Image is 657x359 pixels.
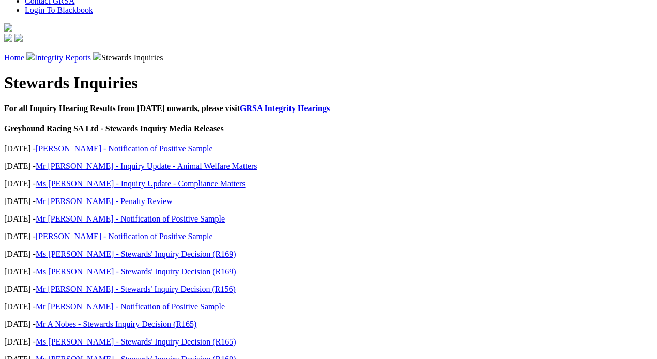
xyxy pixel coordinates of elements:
[36,179,246,188] a: Ms [PERSON_NAME] - Inquiry Update - Compliance Matters
[4,179,653,189] p: [DATE] -
[4,73,653,92] h1: Stewards Inquiries
[4,267,653,276] p: [DATE] -
[4,337,653,347] p: [DATE] -
[36,197,173,206] a: Mr [PERSON_NAME] - Penalty Review
[36,249,236,258] a: Ms [PERSON_NAME] - Stewards' Inquiry Decision (R169)
[36,162,257,170] a: Mr [PERSON_NAME] - Inquiry Update - Animal Welfare Matters
[93,52,101,60] img: chevron-right.svg
[4,320,653,329] p: [DATE] -
[36,232,213,241] a: [PERSON_NAME] - Notification of Positive Sample
[4,214,653,224] p: [DATE] -
[4,302,653,311] p: [DATE] -
[4,197,653,206] p: [DATE] -
[4,144,653,153] p: [DATE] -
[4,162,653,171] p: [DATE] -
[4,285,653,294] p: [DATE] -
[4,104,330,113] b: For all Inquiry Hearing Results from [DATE] onwards, please visit
[25,6,93,14] a: Login To Blackbook
[4,23,12,32] img: logo-grsa-white.png
[36,267,236,276] a: Ms [PERSON_NAME] - Stewards' Inquiry Decision (R169)
[4,232,653,241] p: [DATE] -
[36,214,225,223] a: Mr [PERSON_NAME] - Notification of Positive Sample
[36,302,225,311] a: Mr [PERSON_NAME] - Notification of Positive Sample
[4,53,24,62] a: Home
[36,337,236,346] a: Ms [PERSON_NAME] - Stewards' Inquiry Decision (R165)
[4,124,653,133] h4: Greyhound Racing SA Ltd - Stewards Inquiry Media Releases
[35,53,91,62] a: Integrity Reports
[240,104,330,113] a: GRSA Integrity Hearings
[36,285,236,293] a: Mr [PERSON_NAME] - Stewards' Inquiry Decision (R156)
[14,34,23,42] img: twitter.svg
[4,249,653,259] p: [DATE] -
[36,320,197,329] a: Mr A Nobes - Stewards Inquiry Decision (R165)
[26,52,35,60] img: chevron-right.svg
[4,34,12,42] img: facebook.svg
[36,144,213,153] a: [PERSON_NAME] - Notification of Positive Sample
[4,52,653,63] p: Stewards Inquiries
